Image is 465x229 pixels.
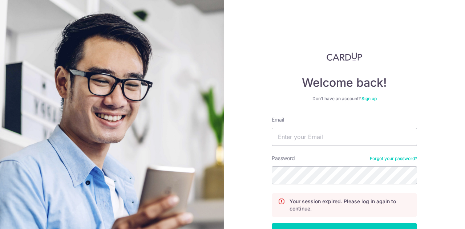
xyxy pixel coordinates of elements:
[272,128,417,146] input: Enter your Email
[327,52,362,61] img: CardUp Logo
[272,75,417,90] h4: Welcome back!
[272,116,284,123] label: Email
[272,155,295,162] label: Password
[272,96,417,102] div: Don’t have an account?
[361,96,377,101] a: Sign up
[370,156,417,161] a: Forgot your password?
[290,198,411,212] p: Your session expired. Please log in again to continue.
